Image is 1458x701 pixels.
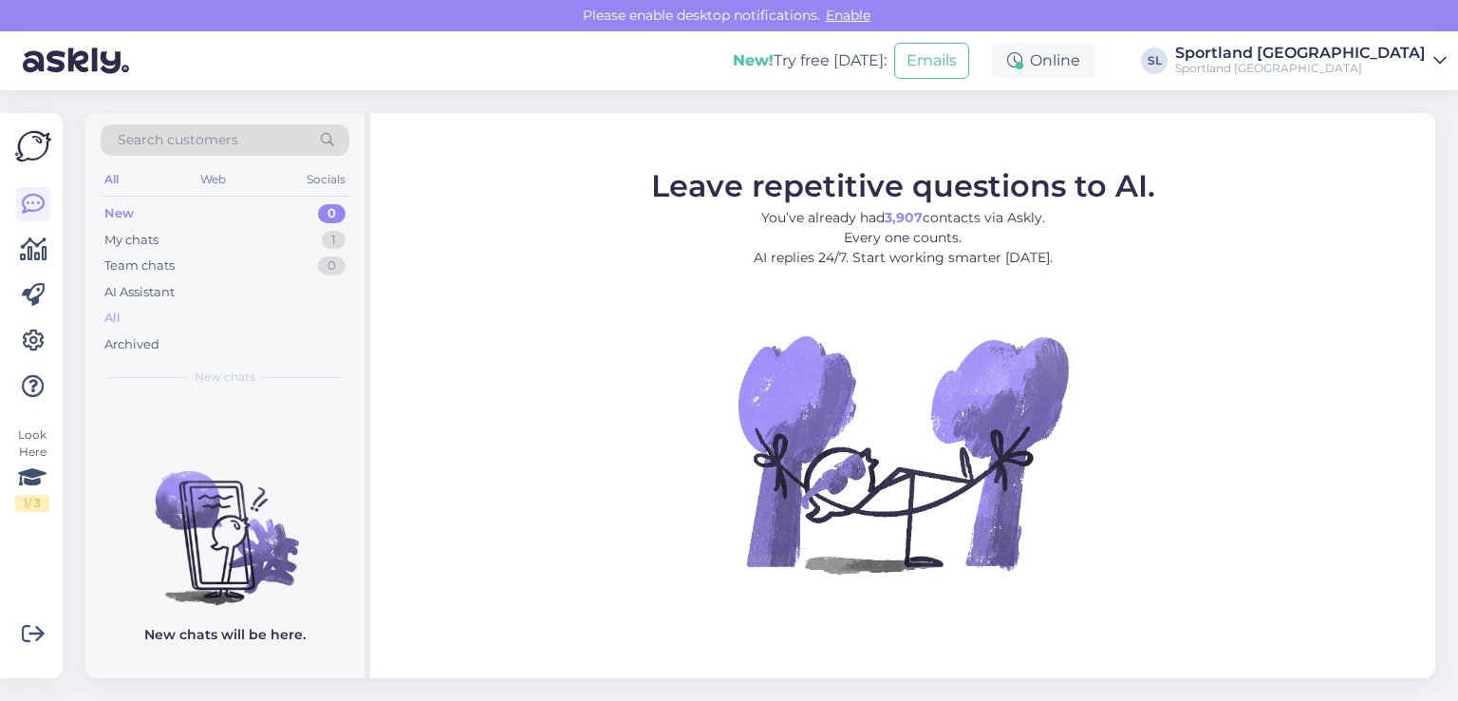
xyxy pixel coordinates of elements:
div: All [104,309,121,328]
span: Search customers [118,130,238,150]
div: Sportland [GEOGRAPHIC_DATA] [1175,61,1426,76]
div: 1 / 3 [15,495,49,512]
div: Try free [DATE]: [733,49,887,72]
p: You’ve already had contacts via Askly. Every one counts. AI replies 24/7. Start working smarter [... [651,207,1155,267]
b: New! [733,51,774,69]
div: 0 [318,204,346,223]
div: Online [992,44,1095,78]
div: Socials [303,167,349,192]
div: Team chats [104,256,175,275]
div: Archived [104,335,159,354]
span: New chats [195,369,255,386]
img: No Chat active [732,282,1074,624]
div: Web [196,167,230,192]
a: Sportland [GEOGRAPHIC_DATA]Sportland [GEOGRAPHIC_DATA] [1175,46,1447,76]
span: Enable [820,7,876,24]
img: No chats [85,437,364,608]
b: 3,907 [885,208,923,225]
div: All [101,167,122,192]
p: New chats will be here. [144,625,306,645]
button: Emails [894,43,969,79]
span: Leave repetitive questions to AI. [651,166,1155,203]
div: New [104,204,134,223]
div: 0 [318,256,346,275]
div: SL [1141,47,1168,74]
div: 1 [322,231,346,250]
div: Sportland [GEOGRAPHIC_DATA] [1175,46,1426,61]
div: Look Here [15,426,49,512]
div: AI Assistant [104,283,175,302]
div: My chats [104,231,159,250]
img: Askly Logo [15,128,51,164]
